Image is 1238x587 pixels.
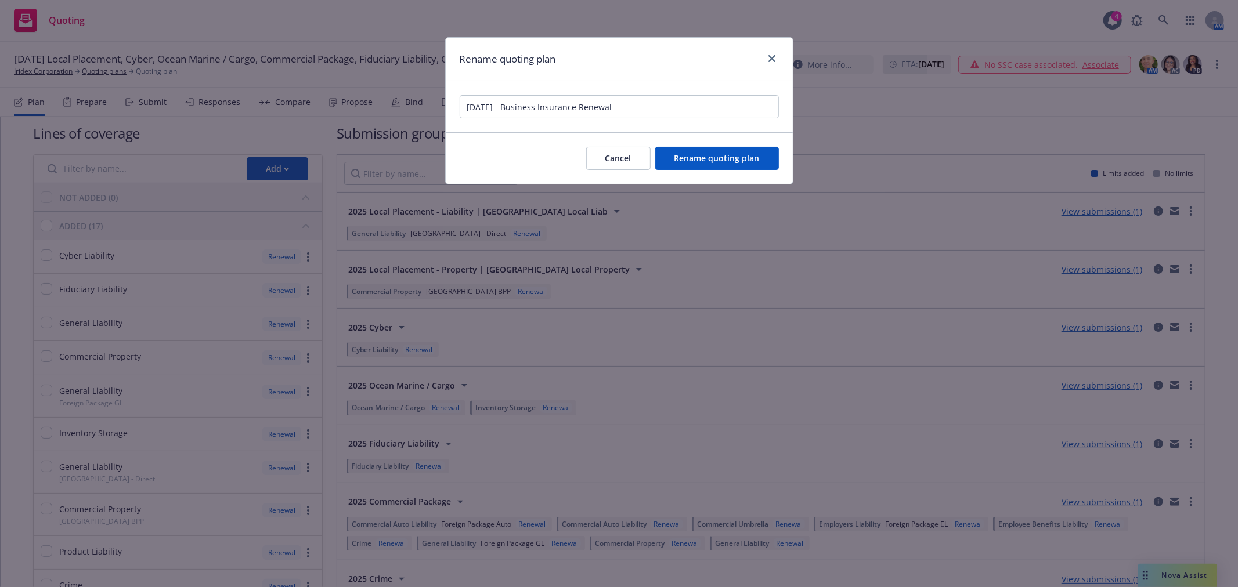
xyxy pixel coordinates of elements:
[655,147,779,170] button: Rename quoting plan
[674,153,760,164] span: Rename quoting plan
[586,147,651,170] button: Cancel
[605,153,631,164] span: Cancel
[765,52,779,66] a: close
[460,52,556,67] h1: Rename quoting plan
